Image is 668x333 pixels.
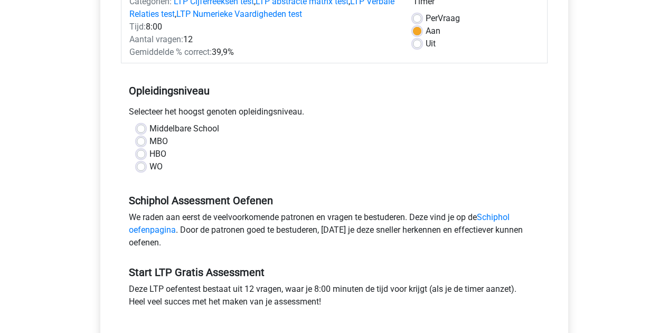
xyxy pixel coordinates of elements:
[176,9,302,19] a: LTP Numerieke Vaardigheden test
[149,135,168,148] label: MBO
[129,266,540,279] h5: Start LTP Gratis Assessment
[121,211,548,253] div: We raden aan eerst de veelvoorkomende patronen en vragen te bestuderen. Deze vind je op de . Door...
[426,25,440,37] label: Aan
[149,122,219,135] label: Middelbare School
[149,160,163,173] label: WO
[426,12,460,25] label: Vraag
[121,21,405,33] div: 8:00
[426,37,436,50] label: Uit
[121,283,548,312] div: Deze LTP oefentest bestaat uit 12 vragen, waar je 8:00 minuten de tijd voor krijgt (als je de tim...
[121,106,548,122] div: Selecteer het hoogst genoten opleidingsniveau.
[129,194,540,207] h5: Schiphol Assessment Oefenen
[129,22,146,32] span: Tijd:
[149,148,166,160] label: HBO
[129,80,540,101] h5: Opleidingsniveau
[129,34,183,44] span: Aantal vragen:
[129,47,212,57] span: Gemiddelde % correct:
[426,13,438,23] span: Per
[121,46,405,59] div: 39,9%
[121,33,405,46] div: 12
